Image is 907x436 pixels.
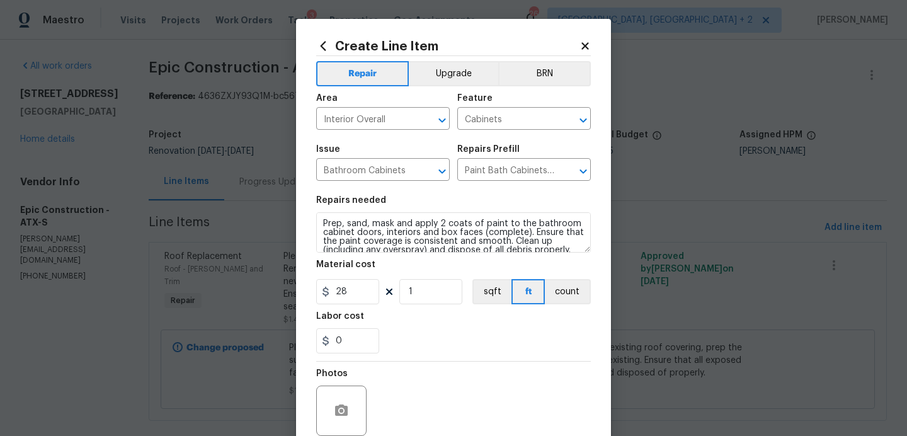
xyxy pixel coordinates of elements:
textarea: Prep, sand, mask and apply 2 coats of paint to the bathroom cabinet doors, interiors and box face... [316,212,591,253]
h5: Area [316,94,338,103]
button: Open [433,163,451,180]
h5: Repairs needed [316,196,386,205]
button: Upgrade [409,61,499,86]
button: Open [433,112,451,129]
h5: Photos [316,369,348,378]
button: BRN [498,61,591,86]
h2: Create Line Item [316,39,579,53]
h5: Material cost [316,260,375,269]
button: sqft [472,279,511,304]
button: Open [574,112,592,129]
button: count [545,279,591,304]
button: ft [511,279,545,304]
h5: Issue [316,145,340,154]
button: Open [574,163,592,180]
h5: Labor cost [316,312,364,321]
button: Repair [316,61,409,86]
h5: Feature [457,94,493,103]
h5: Repairs Prefill [457,145,520,154]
